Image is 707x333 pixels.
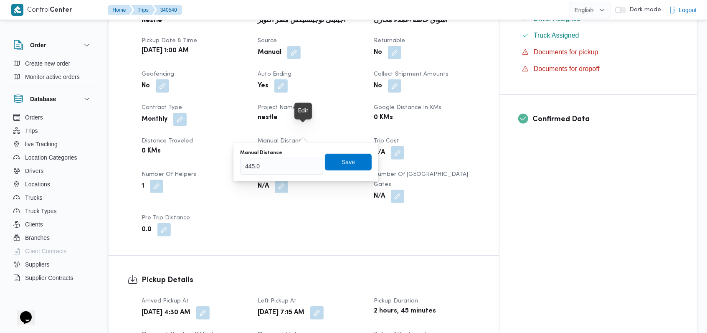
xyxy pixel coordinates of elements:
button: Client Contracts [10,244,95,258]
span: Trip Cost [374,138,399,144]
button: Home [108,5,133,15]
button: Devices [10,285,95,298]
h3: Database [30,94,56,104]
button: 340540 [154,5,182,15]
h3: Order [30,40,46,50]
b: Yes [258,81,269,91]
span: Documents for dropoff [534,65,600,72]
button: Truck Types [10,204,95,218]
span: Arrived Pickup At [142,298,189,304]
b: أسواق خاصة/عملاء مخازن [374,16,447,26]
button: Logout [666,2,700,18]
span: Truck Assigned [534,31,579,41]
span: Save [342,157,355,167]
span: Location Categories [25,153,77,163]
span: Create new order [25,58,70,69]
b: [DATE] 1:00 AM [142,46,189,56]
button: Orders [10,111,95,124]
span: Left Pickup At [258,298,296,304]
button: Location Categories [10,151,95,164]
button: Trucks [10,191,95,204]
b: No [142,81,150,91]
b: No [374,48,382,58]
button: Documents for dropoff [519,62,678,76]
span: Returnable [374,38,405,43]
img: X8yXhbKr1z7QwAAAABJRU5ErkJggg== [11,4,23,16]
button: Clients [10,218,95,231]
b: 0 KMs [374,113,393,123]
span: Distance Traveled [142,138,193,144]
b: [DATE] 4:30 AM [142,308,190,318]
button: Order [13,40,92,50]
button: live Tracking [10,137,95,151]
b: Monthly [142,114,167,125]
h3: Confirmed Data [532,114,678,125]
span: Project Name [258,105,296,110]
span: Devices [25,286,46,296]
span: Clients [25,219,43,229]
button: Trips [10,124,95,137]
span: Source [258,38,277,43]
b: N/A [258,181,269,191]
span: Suppliers [25,259,49,269]
span: Orders [25,112,43,122]
span: Pickup Duration [374,298,418,304]
span: Number of Helpers [142,172,196,177]
span: Collect Shipment Amounts [374,71,449,77]
span: Google distance in KMs [374,105,441,110]
b: N/A [374,191,385,201]
button: Save [325,154,372,170]
b: 1 [142,181,144,191]
span: Documents for dropoff [534,64,600,74]
button: Database [13,94,92,104]
span: Drivers [25,166,43,176]
span: Documents for pickup [534,48,598,56]
span: Contract Type [142,105,182,110]
label: Manual Distance [240,150,282,156]
b: اجيليتى لوجيستيكس مصر اكتوبر [258,16,345,26]
span: live Tracking [25,139,58,149]
button: Branches [10,231,95,244]
b: No [374,81,382,91]
div: Edit [298,106,309,116]
span: Documents for pickup [534,47,598,57]
span: Monitor active orders [25,72,80,82]
b: [DATE] 7:15 AM [258,308,304,318]
iframe: chat widget [8,300,35,325]
span: Logout [679,5,697,15]
b: nestle [258,113,278,123]
div: Database [7,111,99,292]
span: Auto Ending [258,71,291,77]
span: Pre Trip Distance [142,215,190,221]
span: Supplier Contracts [25,273,73,283]
div: Order [7,57,99,87]
span: Trips [25,126,38,136]
button: Monitor active orders [10,70,95,84]
span: Truck Assigned [534,32,579,39]
b: N/A [374,148,385,158]
span: Locations [25,179,50,189]
span: Manual Distance [258,138,305,144]
b: 0.0 [142,225,152,235]
span: Dark mode [626,7,661,13]
button: Create new order [10,57,95,70]
b: 0 KMs [142,146,161,156]
b: Center [50,7,73,13]
button: Truck Assigned [519,29,678,42]
span: Truck Types [25,206,56,216]
span: Number of [GEOGRAPHIC_DATA] Gates [374,172,468,187]
span: Branches [25,233,50,243]
b: Manual [258,48,281,58]
button: Suppliers [10,258,95,271]
button: Trips [131,5,155,15]
button: Locations [10,178,95,191]
span: Geofencing [142,71,174,77]
button: Drivers [10,164,95,178]
span: Trucks [25,193,42,203]
button: Supplier Contracts [10,271,95,285]
b: 2 hours, 45 minutes [374,306,436,316]
h3: Pickup Details [142,275,480,286]
span: Pickup date & time [142,38,197,43]
span: Client Contracts [25,246,67,256]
